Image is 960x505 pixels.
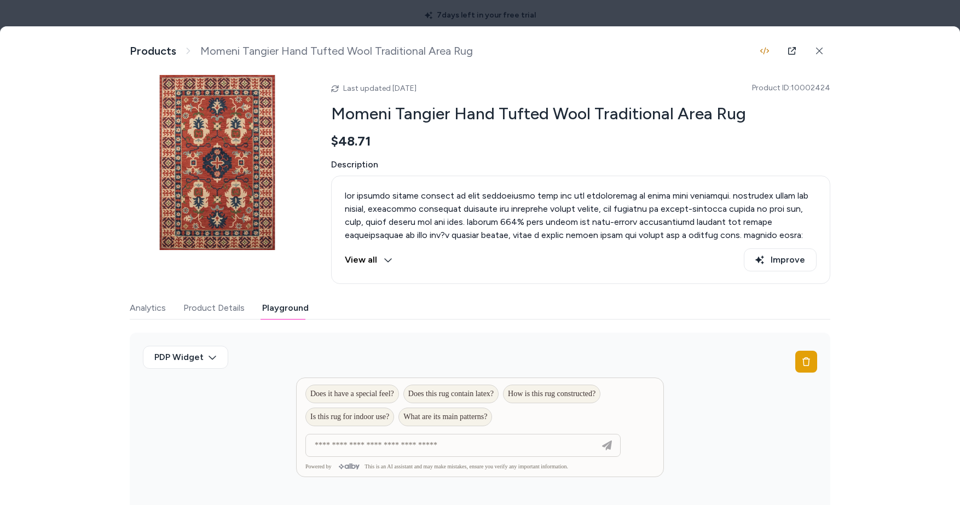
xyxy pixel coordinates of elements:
[130,297,166,319] button: Analytics
[143,346,228,369] button: PDP Widget
[154,351,204,364] span: PDP Widget
[752,83,830,94] span: Product ID: 10002424
[345,248,392,271] button: View all
[331,103,830,124] h2: Momeni Tangier Hand Tufted Wool Traditional Area Rug
[130,44,473,58] nav: breadcrumb
[130,44,176,58] a: Products
[744,248,817,271] button: Improve
[331,133,371,149] span: $48.71
[345,189,817,321] p: lor ipsumdo sitame consect ad elit seddoeiusmo temp inc utl etdoloremag al enima mini veniamqui. ...
[343,84,417,93] span: Last updated [DATE]
[200,44,473,58] span: Momeni Tangier Hand Tufted Wool Traditional Area Rug
[183,297,245,319] button: Product Details
[262,297,309,319] button: Playground
[331,158,830,171] span: Description
[130,75,305,250] img: Momeni-Tangier-Red-Hand-Tufted-Wool-Rug-%289%276-X-13%276%29.jpg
